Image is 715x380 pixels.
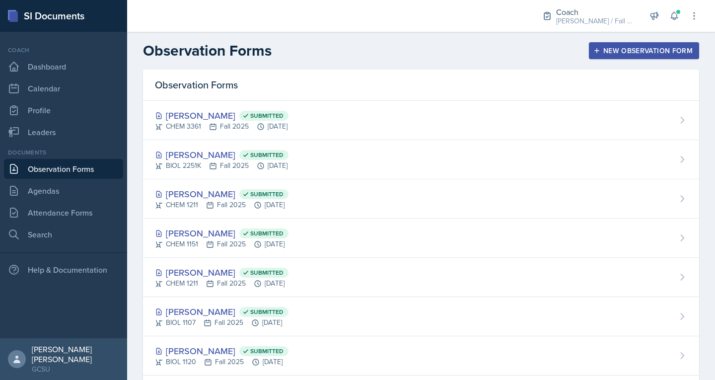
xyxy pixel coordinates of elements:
span: Submitted [250,269,284,277]
h2: Observation Forms [143,42,272,60]
div: [PERSON_NAME] [155,109,288,122]
a: [PERSON_NAME] Submitted CHEM 1211Fall 2025[DATE] [143,258,699,297]
span: Submitted [250,347,284,355]
a: [PERSON_NAME] Submitted CHEM 1211Fall 2025[DATE] [143,179,699,219]
div: [PERSON_NAME] [155,148,288,161]
span: Submitted [250,308,284,316]
a: Profile [4,100,123,120]
a: [PERSON_NAME] Submitted CHEM 1151Fall 2025[DATE] [143,219,699,258]
div: CHEM 3361 Fall 2025 [DATE] [155,121,288,132]
div: BIOL 1120 Fall 2025 [DATE] [155,357,288,367]
div: [PERSON_NAME] [155,344,288,358]
div: [PERSON_NAME] [155,187,288,201]
div: [PERSON_NAME] [PERSON_NAME] [32,344,119,364]
div: Coach [556,6,636,18]
span: Submitted [250,112,284,120]
a: [PERSON_NAME] Submitted BIOL 1107Fall 2025[DATE] [143,297,699,336]
div: New Observation Form [595,47,693,55]
a: Dashboard [4,57,123,76]
a: Calendar [4,78,123,98]
a: Search [4,225,123,244]
div: Documents [4,148,123,157]
a: Attendance Forms [4,203,123,223]
div: [PERSON_NAME] [155,266,288,279]
span: Submitted [250,151,284,159]
span: Submitted [250,229,284,237]
button: New Observation Form [589,42,699,59]
div: GCSU [32,364,119,374]
div: Help & Documentation [4,260,123,280]
div: [PERSON_NAME] [155,227,288,240]
div: [PERSON_NAME] [155,305,288,318]
span: Submitted [250,190,284,198]
div: CHEM 1211 Fall 2025 [DATE] [155,278,288,289]
a: [PERSON_NAME] Submitted CHEM 3361Fall 2025[DATE] [143,101,699,140]
div: [PERSON_NAME] / Fall 2025 [556,16,636,26]
a: Agendas [4,181,123,201]
a: [PERSON_NAME] Submitted BIOL 2251KFall 2025[DATE] [143,140,699,179]
a: Observation Forms [4,159,123,179]
div: BIOL 2251K Fall 2025 [DATE] [155,160,288,171]
div: Observation Forms [143,70,699,101]
div: Coach [4,46,123,55]
div: CHEM 1151 Fall 2025 [DATE] [155,239,288,249]
div: CHEM 1211 Fall 2025 [DATE] [155,200,288,210]
a: [PERSON_NAME] Submitted BIOL 1120Fall 2025[DATE] [143,336,699,376]
div: BIOL 1107 Fall 2025 [DATE] [155,317,288,328]
a: Leaders [4,122,123,142]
